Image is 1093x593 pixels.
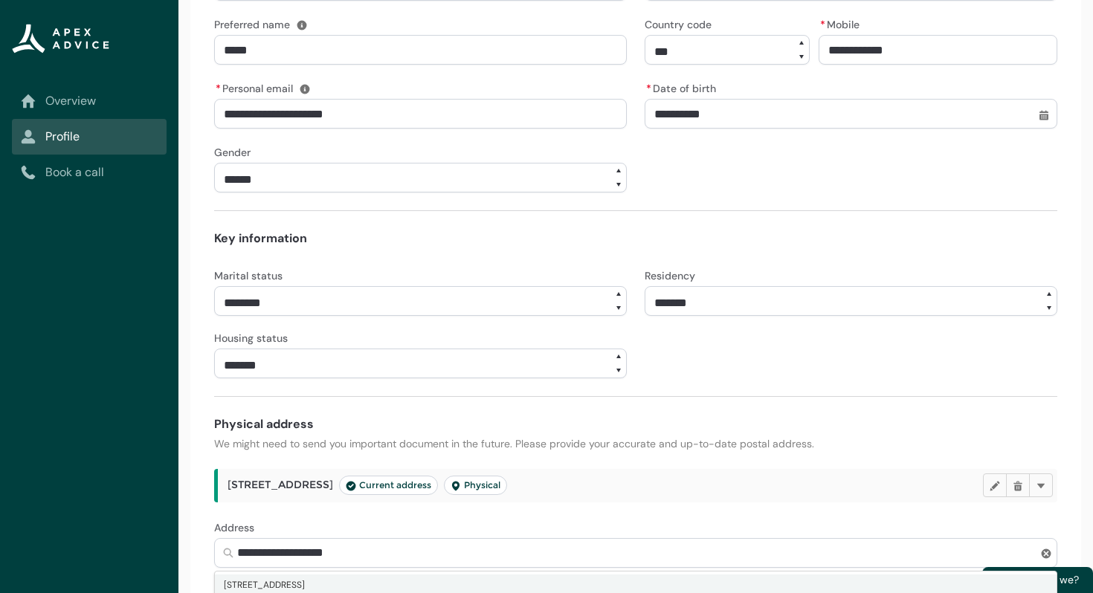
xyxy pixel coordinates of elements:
span: Current address [346,479,431,491]
abbr: required [646,82,651,95]
a: Profile [21,128,158,146]
label: Address [214,517,260,535]
span: Housing status [214,331,288,345]
lightning-badge: Current address [339,476,438,495]
lightning-badge: Address Type [444,476,507,495]
a: Book a call [21,163,158,181]
span: Physical [451,479,500,491]
span: Country code [645,18,712,31]
label: Date of birth [645,78,722,96]
abbr: required [216,82,221,95]
img: Apex Advice Group [12,24,109,54]
span: Residency [645,269,695,282]
span: Flat 3, 9 Ngatiawa Street, One Tree Hill, Auckland 1061 [224,577,305,592]
label: End date [425,569,476,587]
label: Personal email [214,78,299,96]
span: Gender [214,146,251,159]
a: Overview [21,92,158,110]
nav: Sub page [12,83,167,190]
button: More [1029,473,1053,497]
abbr: required [820,18,825,31]
span: [STREET_ADDRESS] [228,476,507,495]
span: Marital status [214,269,283,282]
label: Mobile [819,14,865,32]
button: Delete [1006,473,1030,497]
h4: Physical address [214,415,1057,433]
label: Start date [214,569,279,587]
label: Preferred name [214,14,296,32]
button: Edit [983,473,1007,497]
h4: Key information [214,230,1057,247]
p: We might need to send you important document in the future. Please provide your accurate and up-t... [214,436,1057,451]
